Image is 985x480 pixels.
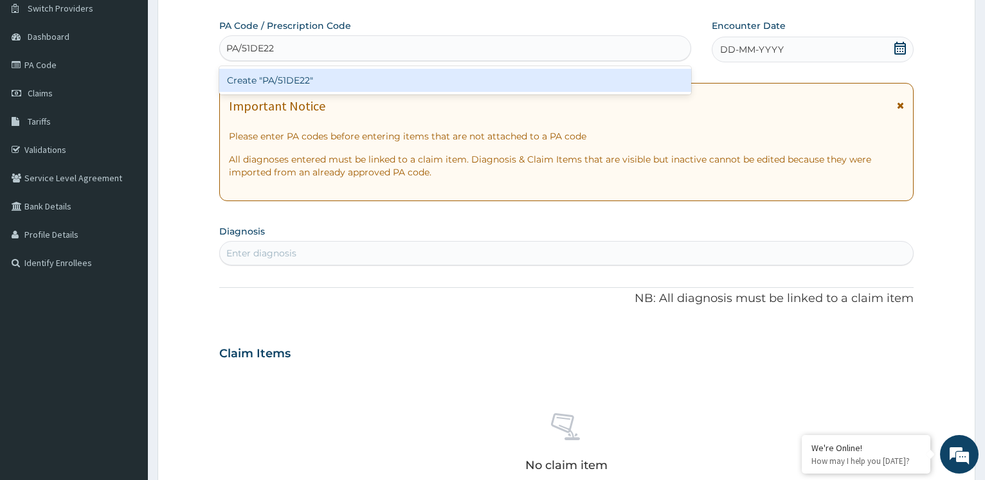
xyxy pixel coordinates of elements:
div: We're Online! [811,442,921,454]
p: Please enter PA codes before entering items that are not attached to a PA code [229,130,904,143]
span: Dashboard [28,31,69,42]
div: Create "PA/51DE22" [219,69,691,92]
h3: Claim Items [219,347,291,361]
label: Diagnosis [219,225,265,238]
label: Encounter Date [712,19,786,32]
label: PA Code / Prescription Code [219,19,351,32]
p: How may I help you today? [811,456,921,467]
p: All diagnoses entered must be linked to a claim item. Diagnosis & Claim Items that are visible bu... [229,153,904,179]
div: Enter diagnosis [226,247,296,260]
div: Chat with us now [67,72,216,89]
span: Switch Providers [28,3,93,14]
span: Tariffs [28,116,51,127]
span: We're online! [75,153,177,283]
p: No claim item [525,459,608,472]
span: DD-MM-YYYY [720,43,784,56]
p: NB: All diagnosis must be linked to a claim item [219,290,914,307]
img: d_794563401_company_1708531726252_794563401 [24,64,52,96]
h1: Important Notice [229,99,325,113]
span: Claims [28,87,53,99]
div: Minimize live chat window [211,6,242,37]
textarea: Type your message and hit 'Enter' [6,333,245,378]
